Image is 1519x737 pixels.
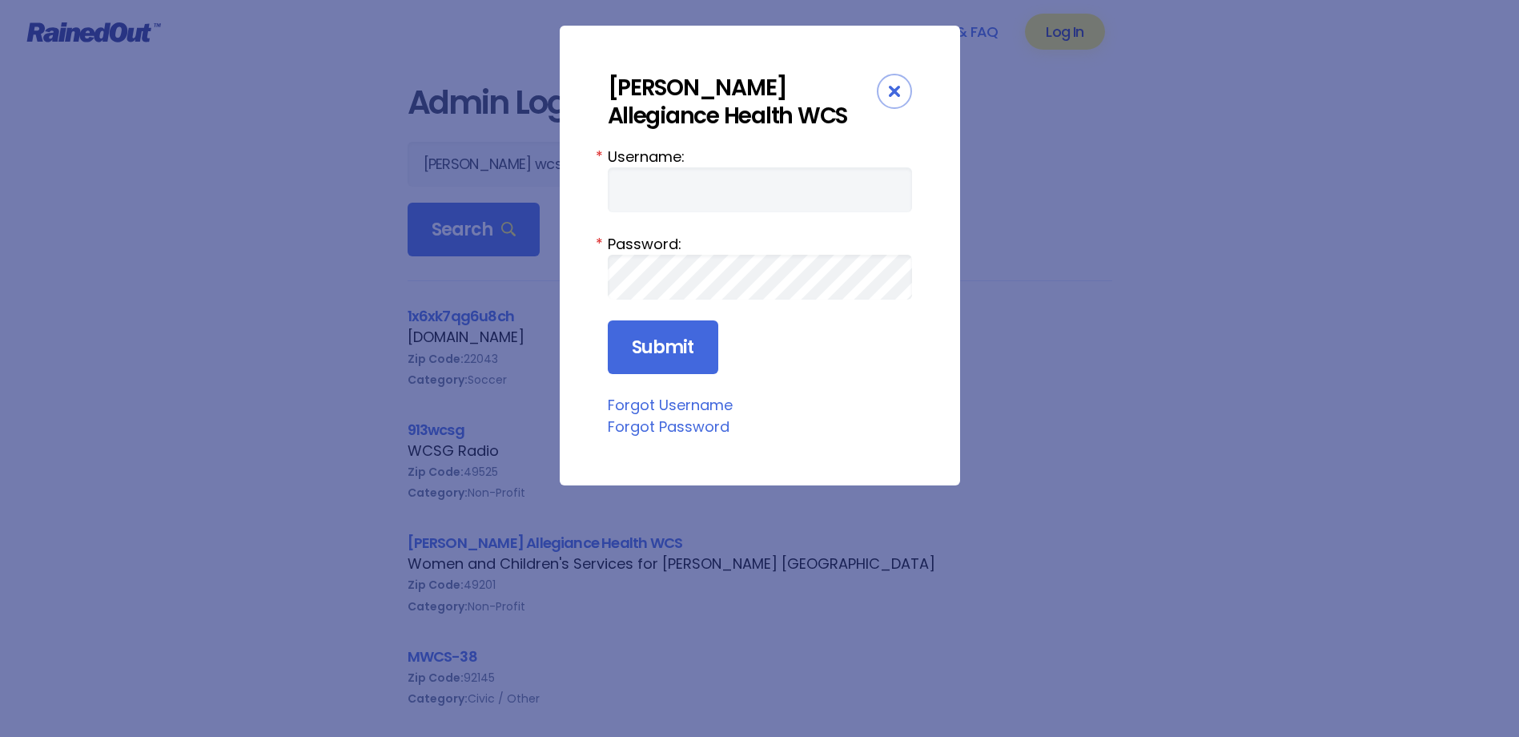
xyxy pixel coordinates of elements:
input: Submit [608,320,718,375]
div: Close [877,74,912,109]
a: Forgot Username [608,395,733,415]
div: [PERSON_NAME] Allegiance Health WCS [608,74,877,130]
a: Forgot Password [608,417,729,437]
label: Password: [608,233,912,255]
label: Username: [608,146,912,167]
